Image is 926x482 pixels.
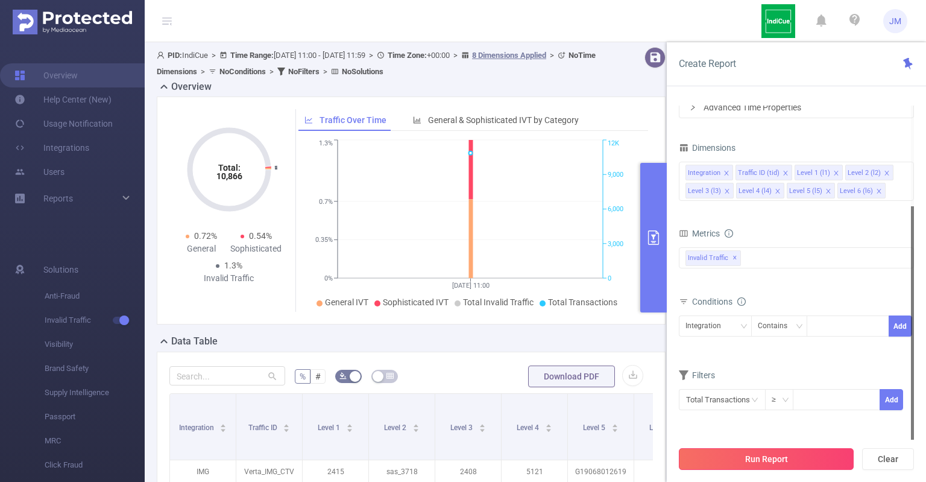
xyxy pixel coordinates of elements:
[169,366,285,385] input: Search...
[608,140,619,148] tspan: 12K
[45,308,145,332] span: Invalid Traffic
[230,51,274,60] b: Time Range:
[688,165,720,181] div: Integration
[346,422,353,430] div: Sort
[13,10,132,34] img: Protected Media
[825,188,831,195] i: icon: close
[611,422,618,426] i: icon: caret-up
[319,198,333,206] tspan: 0.7%
[283,427,290,431] i: icon: caret-down
[884,170,890,177] i: icon: close
[889,316,912,337] button: Add
[266,67,277,76] span: >
[428,115,579,125] span: General & Sophisticated IVT by Category
[388,51,427,60] b: Time Zone:
[679,448,854,470] button: Run Report
[688,183,721,199] div: Level 3 (l3)
[739,183,772,199] div: Level 4 (l4)
[324,274,333,282] tspan: 0%
[758,316,796,336] div: Contains
[219,422,227,430] div: Sort
[216,171,242,181] tspan: 10,866
[194,231,217,241] span: 0.72%
[723,170,729,177] i: icon: close
[229,243,284,255] div: Sophisticated
[608,171,623,179] tspan: 9,000
[45,453,145,477] span: Click Fraud
[318,423,342,432] span: Level 1
[315,372,321,381] span: #
[218,163,240,173] tspan: Total:
[479,427,485,431] i: icon: caret-down
[783,170,789,177] i: icon: close
[413,116,421,124] i: icon: bar-chart
[45,405,145,429] span: Passport
[795,165,843,180] li: Level 1 (l1)
[283,422,290,426] i: icon: caret-up
[288,67,320,76] b: No Filters
[889,9,901,33] span: JM
[789,183,822,199] div: Level 5 (l5)
[14,112,113,136] a: Usage Notification
[342,67,383,76] b: No Solutions
[386,372,394,379] i: icon: table
[412,427,419,431] i: icon: caret-down
[679,143,735,153] span: Dimensions
[346,422,353,426] i: icon: caret-up
[737,297,746,306] i: icon: info-circle
[168,51,182,60] b: PID:
[315,236,333,244] tspan: 0.35%
[679,58,736,69] span: Create Report
[528,366,615,387] button: Download PDF
[14,136,89,160] a: Integrations
[692,297,746,306] span: Conditions
[545,422,552,426] i: icon: caret-up
[880,389,903,410] button: Add
[735,165,792,180] li: Traffic ID (tid)
[679,370,715,380] span: Filters
[611,422,619,430] div: Sort
[548,297,617,307] span: Total Transactions
[14,63,78,87] a: Overview
[685,183,734,198] li: Level 3 (l3)
[845,165,893,180] li: Level 2 (l2)
[772,390,784,410] div: ≥
[608,206,623,214] tspan: 6,000
[248,423,279,432] span: Traffic ID
[319,140,333,148] tspan: 1.3%
[201,272,256,285] div: Invalid Traffic
[157,51,596,76] span: IndiCue [DATE] 11:00 - [DATE] 11:59 +00:00
[45,332,145,357] span: Visibility
[220,422,227,426] i: icon: caret-up
[862,448,914,470] button: Clear
[833,170,839,177] i: icon: close
[383,297,449,307] span: Sophisticated IVT
[679,97,913,118] div: icon: rightAdvanced Time Properties
[840,183,873,199] div: Level 6 (l6)
[320,67,331,76] span: >
[479,422,486,430] div: Sort
[45,381,145,405] span: Supply Intelligence
[876,188,882,195] i: icon: close
[837,183,886,198] li: Level 6 (l6)
[608,274,611,282] tspan: 0
[224,261,242,270] span: 1.3%
[220,427,227,431] i: icon: caret-down
[848,165,881,181] div: Level 2 (l2)
[725,229,733,238] i: icon: info-circle
[738,165,780,181] div: Traffic ID (tid)
[346,427,353,431] i: icon: caret-down
[179,423,216,432] span: Integration
[450,423,474,432] span: Level 3
[732,251,737,265] span: ✕
[283,422,290,430] div: Sort
[546,51,558,60] span: >
[740,323,748,331] i: icon: down
[171,80,212,94] h2: Overview
[339,372,347,379] i: icon: bg-colors
[782,396,789,405] i: icon: down
[679,229,720,238] span: Metrics
[174,243,229,255] div: General
[219,67,266,76] b: No Conditions
[689,104,696,111] i: icon: right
